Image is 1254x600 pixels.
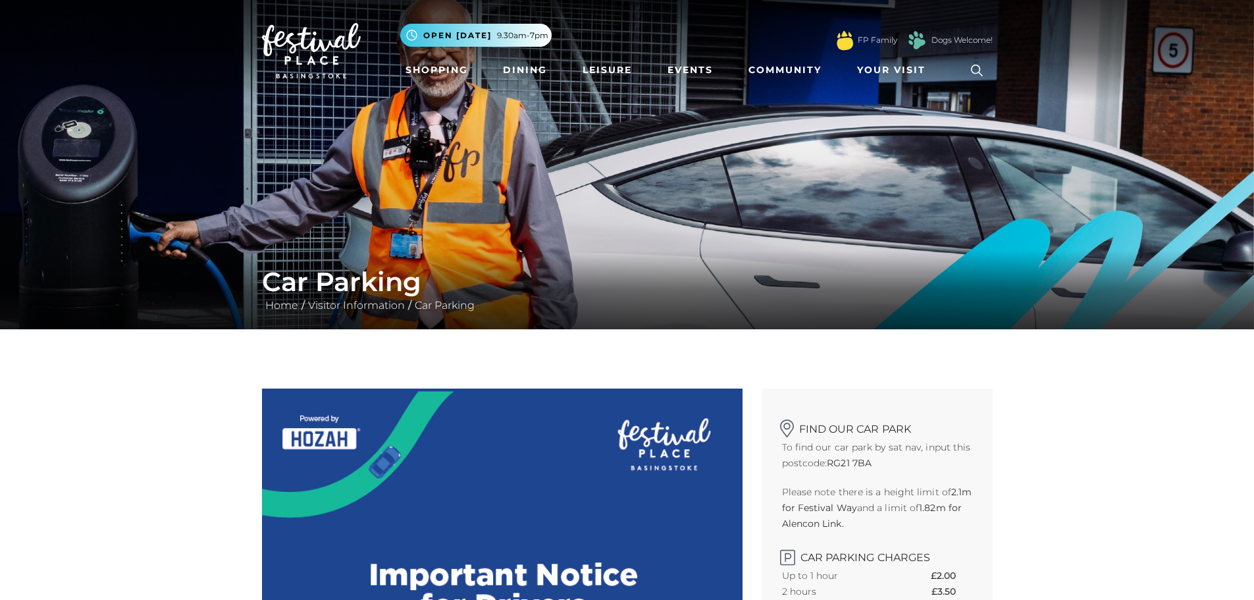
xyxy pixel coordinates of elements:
[858,34,897,46] a: FP Family
[497,30,548,41] span: 9.30am-7pm
[782,415,973,435] h2: Find our car park
[782,584,887,599] th: 2 hours
[931,34,993,46] a: Dogs Welcome!
[262,266,993,298] h1: Car Parking
[743,58,827,82] a: Community
[577,58,637,82] a: Leisure
[931,568,972,584] th: £2.00
[411,299,478,312] a: Car Parking
[782,439,973,471] p: To find our car park by sat nav, input this postcode:
[827,457,872,469] strong: RG21 7BA
[262,23,361,78] img: Festival Place Logo
[662,58,718,82] a: Events
[423,30,492,41] span: Open [DATE]
[852,58,937,82] a: Your Visit
[931,584,972,599] th: £3.50
[305,299,408,312] a: Visitor Information
[782,545,973,564] h2: Car Parking Charges
[400,24,552,47] button: Open [DATE] 9.30am-7pm
[498,58,552,82] a: Dining
[252,266,1003,314] div: / /
[400,58,473,82] a: Shopping
[782,568,887,584] th: Up to 1 hour
[782,484,973,532] p: Please note there is a height limit of and a limit of
[857,63,926,77] span: Your Visit
[262,299,301,312] a: Home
